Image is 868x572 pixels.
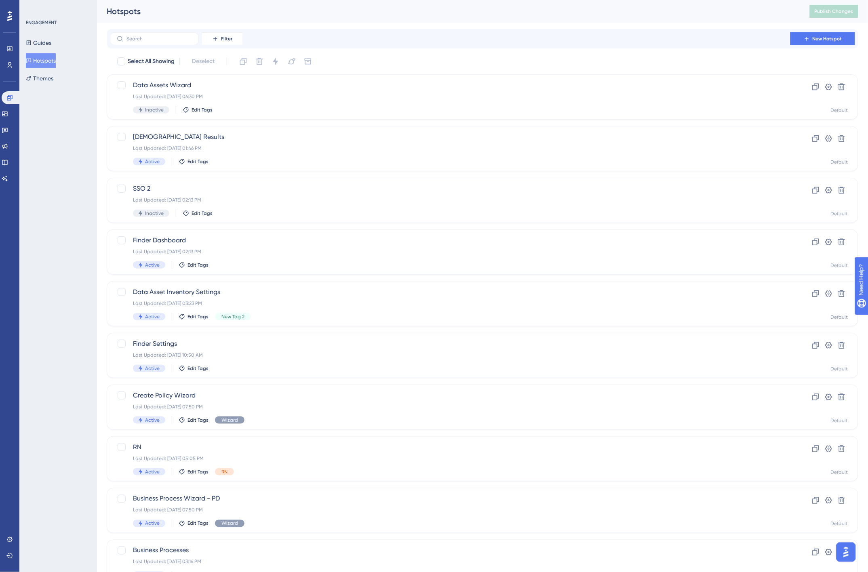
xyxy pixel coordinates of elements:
span: New Hotspot [813,36,842,42]
button: Guides [26,36,51,50]
div: Default [831,107,848,114]
span: Finder Dashboard [133,236,767,245]
span: New Tag 2 [221,313,244,320]
button: Edit Tags [179,469,209,475]
span: Wizard [221,417,238,423]
button: Edit Tags [179,313,209,320]
span: Inactive [145,107,164,113]
span: Edit Tags [192,210,213,217]
div: Default [831,210,848,217]
iframe: UserGuiding AI Assistant Launcher [834,540,858,564]
div: Default [831,521,848,527]
span: Edit Tags [188,417,209,423]
span: Edit Tags [192,107,213,113]
span: Active [145,417,160,423]
div: Default [831,159,848,165]
span: Deselect [192,57,215,66]
span: Create Policy Wizard [133,391,767,400]
span: Active [145,365,160,372]
span: Data Assets Wizard [133,80,767,90]
div: Default [831,262,848,269]
span: Edit Tags [188,158,209,165]
button: Publish Changes [810,5,858,18]
button: Themes [26,71,53,86]
span: Business Processes [133,546,767,555]
span: Select All Showing [128,57,175,66]
button: Edit Tags [179,365,209,372]
button: Edit Tags [179,262,209,268]
span: Active [145,469,160,475]
span: Active [145,520,160,527]
span: Active [145,262,160,268]
span: Finder Settings [133,339,767,349]
span: Publish Changes [815,8,853,15]
div: Last Updated: [DATE] 06:30 PM [133,93,767,100]
span: Active [145,158,160,165]
div: Default [831,366,848,372]
button: Edit Tags [179,520,209,527]
span: Edit Tags [188,469,209,475]
span: Filter [221,36,232,42]
span: Data Asset Inventory Settings [133,287,767,297]
button: Edit Tags [179,158,209,165]
span: Active [145,313,160,320]
div: Last Updated: [DATE] 07:50 PM [133,507,767,513]
span: Business Process Wizard - PD [133,494,767,504]
span: Edit Tags [188,313,209,320]
button: New Hotspot [790,32,855,45]
div: Default [831,314,848,320]
span: RN [133,442,767,452]
div: Last Updated: [DATE] 05:05 PM [133,455,767,462]
div: Last Updated: [DATE] 01:46 PM [133,145,767,151]
div: Last Updated: [DATE] 03:23 PM [133,300,767,307]
div: Last Updated: [DATE] 02:13 PM [133,197,767,203]
span: SSO 2 [133,184,767,193]
span: Edit Tags [188,520,209,527]
span: [DEMOGRAPHIC_DATA] Results [133,132,767,142]
button: Edit Tags [183,107,213,113]
button: Hotspots [26,53,56,68]
button: Edit Tags [183,210,213,217]
div: ENGAGEMENT [26,19,57,26]
div: Default [831,417,848,424]
input: Search [126,36,192,42]
span: Edit Tags [188,365,209,372]
span: RN [221,469,228,475]
div: Last Updated: [DATE] 10:50 AM [133,352,767,358]
span: Edit Tags [188,262,209,268]
button: Filter [202,32,242,45]
div: Last Updated: [DATE] 03:16 PM [133,559,767,565]
span: Need Help? [19,2,51,12]
div: Hotspots [107,6,790,17]
span: Inactive [145,210,164,217]
button: Edit Tags [179,417,209,423]
div: Default [831,469,848,475]
button: Deselect [185,54,222,69]
span: Wizard [221,520,238,527]
div: Last Updated: [DATE] 02:13 PM [133,248,767,255]
div: Last Updated: [DATE] 07:50 PM [133,404,767,410]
